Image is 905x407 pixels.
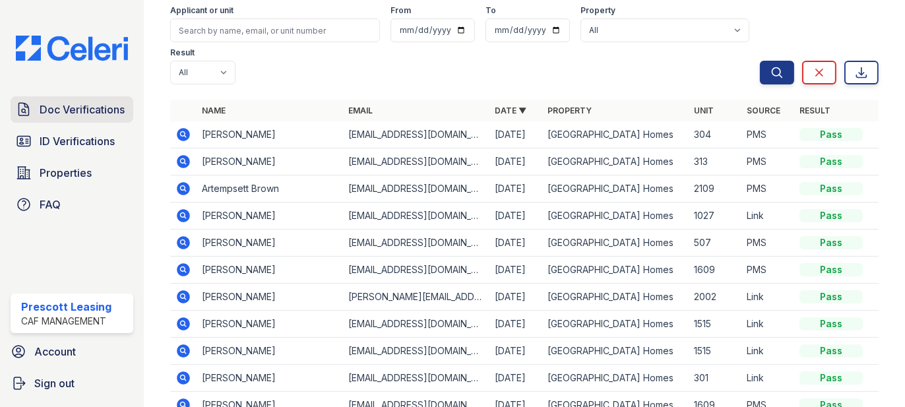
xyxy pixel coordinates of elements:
a: Name [202,106,226,115]
label: Applicant or unit [170,5,234,16]
td: PMS [741,148,794,175]
a: Date ▼ [495,106,526,115]
td: Link [741,338,794,365]
td: PMS [741,121,794,148]
span: FAQ [40,197,61,212]
label: From [390,5,411,16]
td: 1515 [689,311,741,338]
td: [PERSON_NAME] [197,148,343,175]
td: [DATE] [489,203,542,230]
td: [EMAIL_ADDRESS][DOMAIN_NAME] [343,365,489,392]
div: CAF Management [21,315,111,328]
td: 301 [689,365,741,392]
td: PMS [741,257,794,284]
td: [DATE] [489,175,542,203]
td: 1027 [689,203,741,230]
a: Account [5,338,139,365]
a: Result [799,106,830,115]
a: Email [348,106,373,115]
td: [PERSON_NAME] [197,230,343,257]
a: Unit [694,106,714,115]
td: [GEOGRAPHIC_DATA] Homes [542,338,689,365]
td: [GEOGRAPHIC_DATA] Homes [542,311,689,338]
td: [GEOGRAPHIC_DATA] Homes [542,203,689,230]
td: Link [741,365,794,392]
td: [EMAIL_ADDRESS][DOMAIN_NAME] [343,175,489,203]
div: Pass [799,209,863,222]
div: Pass [799,155,863,168]
td: [DATE] [489,257,542,284]
td: [EMAIL_ADDRESS][DOMAIN_NAME] [343,121,489,148]
label: To [485,5,496,16]
label: Property [580,5,615,16]
td: [EMAIL_ADDRESS][DOMAIN_NAME] [343,257,489,284]
td: [DATE] [489,121,542,148]
td: 507 [689,230,741,257]
div: Pass [799,236,863,249]
td: PMS [741,230,794,257]
a: Property [547,106,592,115]
div: Pass [799,263,863,276]
td: 2109 [689,175,741,203]
td: [EMAIL_ADDRESS][DOMAIN_NAME] [343,311,489,338]
div: Pass [799,290,863,303]
td: [PERSON_NAME][EMAIL_ADDRESS][DOMAIN_NAME] [343,284,489,311]
td: 313 [689,148,741,175]
td: [DATE] [489,338,542,365]
a: Source [747,106,780,115]
label: Result [170,47,195,58]
td: 1609 [689,257,741,284]
img: CE_Logo_Blue-a8612792a0a2168367f1c8372b55b34899dd931a85d93a1a3d3e32e68fde9ad4.png [5,36,139,61]
td: [EMAIL_ADDRESS][DOMAIN_NAME] [343,148,489,175]
td: [GEOGRAPHIC_DATA] Homes [542,230,689,257]
td: [EMAIL_ADDRESS][DOMAIN_NAME] [343,203,489,230]
td: [PERSON_NAME] [197,311,343,338]
td: [DATE] [489,148,542,175]
td: [PERSON_NAME] [197,338,343,365]
td: [GEOGRAPHIC_DATA] Homes [542,257,689,284]
td: Link [741,284,794,311]
td: [DATE] [489,284,542,311]
td: Artempsett Brown [197,175,343,203]
td: PMS [741,175,794,203]
div: Prescott Leasing [21,299,111,315]
td: [DATE] [489,230,542,257]
td: [DATE] [489,311,542,338]
div: Pass [799,317,863,330]
a: ID Verifications [11,128,133,154]
td: [GEOGRAPHIC_DATA] Homes [542,284,689,311]
td: [GEOGRAPHIC_DATA] Homes [542,175,689,203]
a: FAQ [11,191,133,218]
td: [PERSON_NAME] [197,365,343,392]
div: Pass [799,371,863,385]
div: Pass [799,344,863,358]
td: 304 [689,121,741,148]
span: Doc Verifications [40,102,125,117]
td: [PERSON_NAME] [197,203,343,230]
td: [EMAIL_ADDRESS][DOMAIN_NAME] [343,230,489,257]
td: 2002 [689,284,741,311]
td: [PERSON_NAME] [197,284,343,311]
td: [GEOGRAPHIC_DATA] Homes [542,148,689,175]
td: [PERSON_NAME] [197,121,343,148]
td: [PERSON_NAME] [197,257,343,284]
div: Pass [799,182,863,195]
span: Properties [40,165,92,181]
span: Sign out [34,375,75,391]
td: Link [741,311,794,338]
div: Pass [799,128,863,141]
td: [GEOGRAPHIC_DATA] Homes [542,365,689,392]
td: [GEOGRAPHIC_DATA] Homes [542,121,689,148]
td: [DATE] [489,365,542,392]
td: Link [741,203,794,230]
span: Account [34,344,76,360]
a: Doc Verifications [11,96,133,123]
td: [EMAIL_ADDRESS][DOMAIN_NAME] [343,338,489,365]
input: Search by name, email, or unit number [170,18,380,42]
span: ID Verifications [40,133,115,149]
a: Sign out [5,370,139,396]
a: Properties [11,160,133,186]
td: 1515 [689,338,741,365]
